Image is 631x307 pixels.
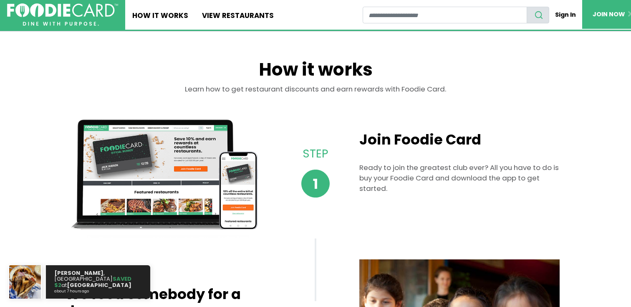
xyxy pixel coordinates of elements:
small: about 7 hours ago [54,289,139,294]
strong: SAVED $ [54,275,131,289]
strong: 2 [58,281,61,289]
p: Step [291,145,340,162]
input: restaurant search [363,7,527,23]
h1: How it works [65,59,566,84]
img: Webhook [9,265,41,299]
h2: Join Foodie Card [359,132,560,148]
p: , [GEOGRAPHIC_DATA] at [54,270,142,294]
button: search [527,7,549,23]
strong: [PERSON_NAME] [54,269,103,277]
strong: [GEOGRAPHIC_DATA] [67,281,131,289]
a: Sign In [549,7,582,23]
p: Ready to join the greatest club ever? All you have to do is buy your Foodie Card and download the... [359,162,560,194]
img: FoodieCard; Eat, Drink, Save, Donate [7,3,118,26]
span: 1 [301,170,329,198]
div: Learn how to get restaurant discounts and earn rewards with Foodie Card. [65,84,566,105]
